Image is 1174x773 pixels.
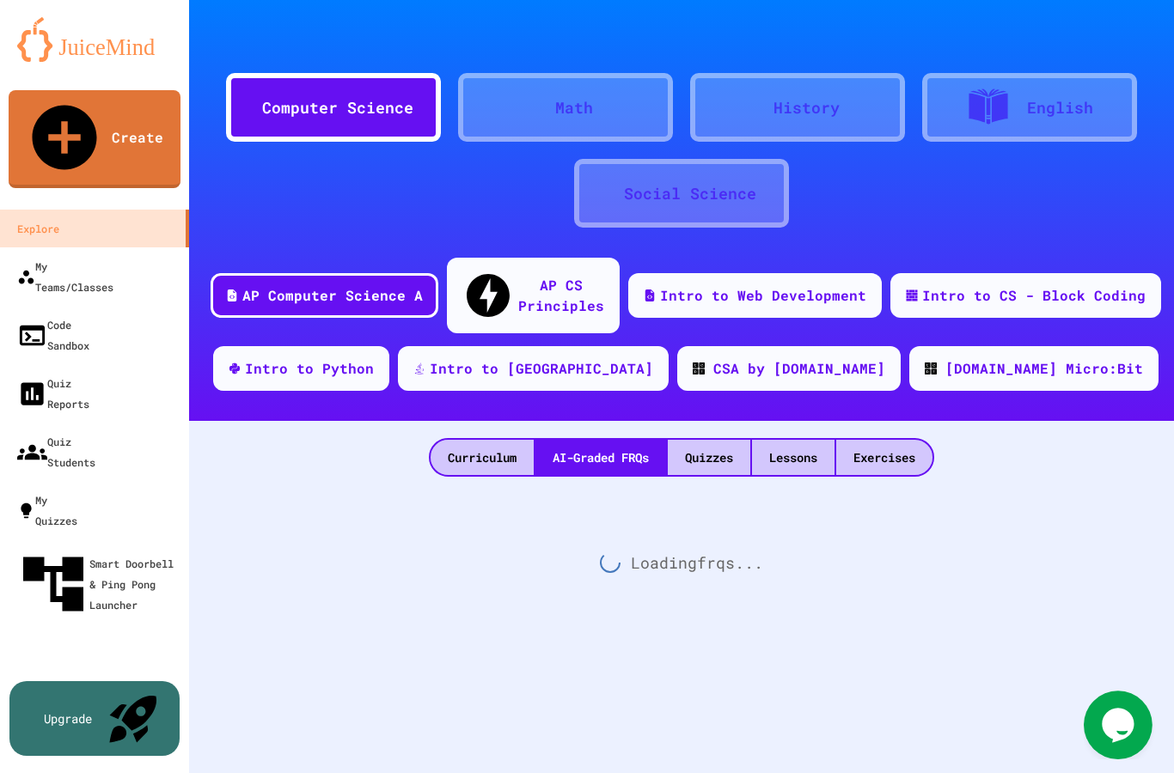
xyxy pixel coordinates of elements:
div: Quizzes [668,440,750,475]
div: Intro to [GEOGRAPHIC_DATA] [430,358,653,379]
div: CSA by [DOMAIN_NAME] [713,358,885,379]
div: Intro to Python [245,358,374,379]
div: AI-Graded FRQs [535,440,666,475]
div: [DOMAIN_NAME] Micro:Bit [945,358,1143,379]
div: AP CS Principles [518,275,604,316]
div: Upgrade [44,709,92,727]
div: Exercises [836,440,932,475]
div: Computer Science [262,96,413,119]
div: Intro to Web Development [660,285,866,306]
div: Lessons [752,440,835,475]
div: My Teams/Classes [17,256,113,297]
a: Create [9,90,180,188]
div: Quiz Reports [17,373,89,414]
div: Explore [17,218,59,239]
div: History [773,96,840,119]
div: My Quizzes [17,490,77,531]
div: Social Science [624,182,756,205]
div: Math [555,96,593,119]
div: Code Sandbox [17,314,89,356]
img: logo-orange.svg [17,17,172,62]
div: English [1027,96,1093,119]
div: Loading frq s... [189,477,1174,648]
img: CODE_logo_RGB.png [925,362,937,374]
div: Smart Doorbell & Ping Pong Launcher [17,548,182,620]
div: AP Computer Science A [242,285,423,306]
img: CODE_logo_RGB.png [693,362,705,374]
div: Curriculum [431,440,534,475]
div: Intro to CS - Block Coding [922,285,1146,306]
iframe: chat widget [1084,686,1160,759]
div: Quiz Students [17,431,95,472]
